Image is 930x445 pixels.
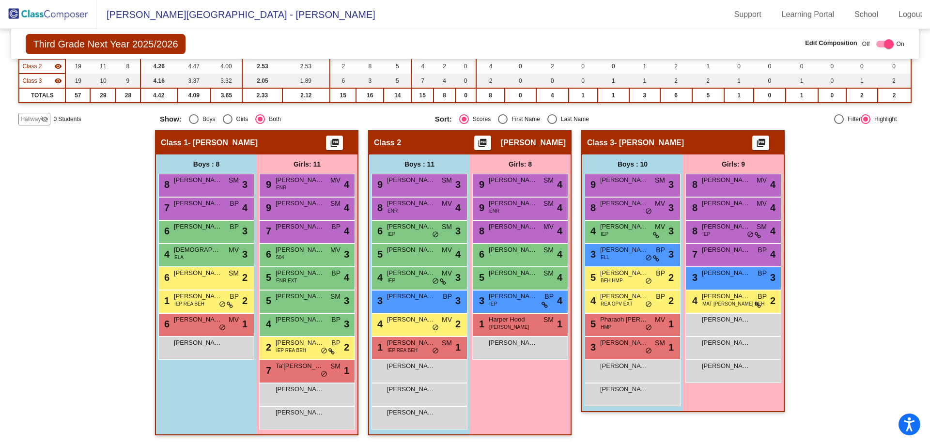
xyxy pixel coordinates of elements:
[588,202,596,213] span: 8
[489,175,537,185] span: [PERSON_NAME]
[489,268,537,278] span: [PERSON_NAME]
[162,202,170,213] span: 7
[90,88,116,103] td: 29
[476,88,505,103] td: 8
[331,222,341,232] span: BP
[162,272,170,283] span: 6
[242,270,248,285] span: 2
[758,268,767,278] span: BP
[477,272,484,283] span: 5
[598,59,630,74] td: 0
[477,249,484,260] span: 6
[375,202,383,213] span: 8
[330,74,356,88] td: 6
[384,59,411,74] td: 5
[177,88,211,103] td: 4.09
[557,224,562,238] span: 4
[668,293,674,308] span: 2
[702,175,750,185] span: [PERSON_NAME]
[544,292,554,302] span: BP
[188,138,258,148] span: - [PERSON_NAME]
[177,59,211,74] td: 4.47
[847,7,886,22] a: School
[588,249,596,260] span: 3
[282,59,330,74] td: 2.53
[656,245,665,255] span: BP
[432,277,439,285] span: do_not_disturb_alt
[242,224,248,238] span: 3
[53,115,81,123] span: 0 Students
[54,62,62,70] mat-icon: visibility
[645,277,652,285] span: do_not_disturb_alt
[174,268,222,278] span: [PERSON_NAME]
[22,62,42,71] span: Class 2
[387,268,435,278] span: [PERSON_NAME]
[754,74,785,88] td: 0
[757,222,767,232] span: SM
[846,88,877,103] td: 2
[656,292,665,302] span: BP
[455,293,461,308] span: 3
[805,38,857,48] span: Edit Composition
[543,222,554,232] span: MV
[384,74,411,88] td: 5
[543,245,554,255] span: SM
[384,88,411,103] td: 14
[770,200,775,215] span: 4
[276,268,324,278] span: [PERSON_NAME]
[683,154,784,174] div: Girls: 9
[668,247,674,261] span: 3
[702,222,750,231] span: [PERSON_NAME]
[543,199,554,209] span: SM
[455,224,461,238] span: 3
[330,292,341,302] span: SM
[229,175,239,185] span: SM
[54,77,62,85] mat-icon: visibility
[891,7,930,22] a: Logout
[660,74,692,88] td: 2
[690,249,697,260] span: 7
[692,59,724,74] td: 1
[668,200,674,215] span: 3
[211,74,243,88] td: 3.32
[375,295,383,306] span: 3
[752,136,769,150] button: Print Students Details
[356,88,384,103] td: 16
[600,245,649,255] span: [PERSON_NAME]
[387,207,398,215] span: ENR
[242,88,282,103] td: 2.33
[455,88,476,103] td: 0
[242,293,248,308] span: 2
[90,59,116,74] td: 11
[199,115,216,123] div: Boys
[276,254,284,261] span: 504
[116,74,140,88] td: 9
[474,136,491,150] button: Print Students Details
[897,40,904,48] span: On
[356,74,384,88] td: 3
[229,268,239,278] span: SM
[140,88,177,103] td: 4.42
[435,114,703,124] mat-radio-group: Select an option
[375,226,383,236] span: 6
[455,200,461,215] span: 4
[174,222,222,231] span: [PERSON_NAME]
[582,154,683,174] div: Boys : 10
[455,74,476,88] td: 0
[344,247,349,261] span: 3
[727,7,769,22] a: Support
[374,138,401,148] span: Class 2
[601,230,608,238] span: IEP
[329,138,341,152] mat-icon: picture_as_pdf
[477,202,484,213] span: 9
[557,115,589,123] div: Last Name
[162,226,170,236] span: 6
[477,179,484,190] span: 9
[757,199,767,209] span: MV
[435,115,452,123] span: Sort:
[263,202,271,213] span: 9
[375,179,383,190] span: 9
[543,175,554,185] span: SM
[230,222,239,232] span: BP
[870,115,897,123] div: Highlight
